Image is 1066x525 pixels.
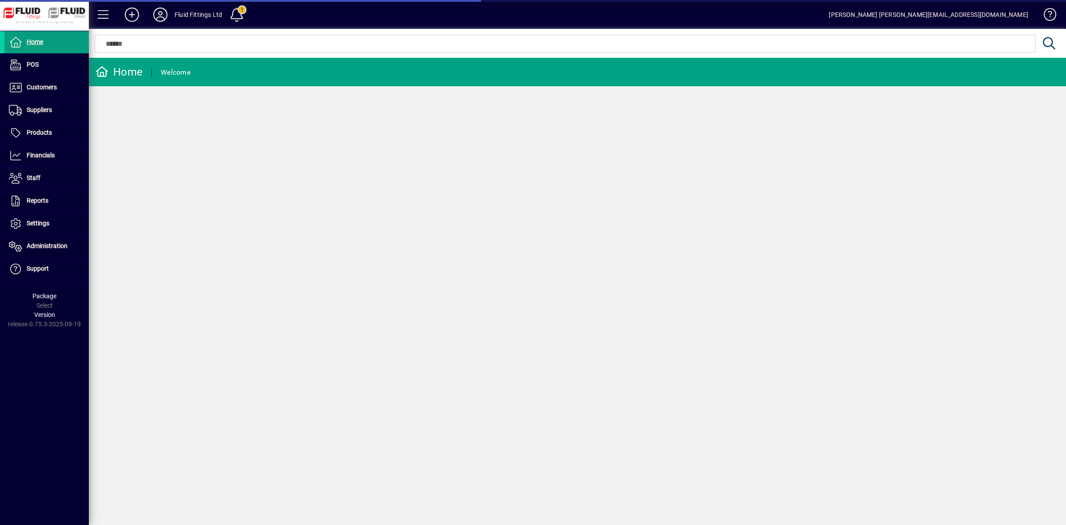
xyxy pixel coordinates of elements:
[4,212,89,235] a: Settings
[27,84,57,91] span: Customers
[27,106,52,113] span: Suppliers
[4,76,89,99] a: Customers
[27,220,49,227] span: Settings
[27,152,55,159] span: Financials
[4,122,89,144] a: Products
[1037,2,1055,31] a: Knowledge Base
[4,167,89,189] a: Staff
[4,99,89,121] a: Suppliers
[829,8,1028,22] div: [PERSON_NAME] [PERSON_NAME][EMAIL_ADDRESS][DOMAIN_NAME]
[4,258,89,280] a: Support
[146,7,175,23] button: Profile
[27,265,49,272] span: Support
[161,65,191,80] div: Welcome
[27,129,52,136] span: Products
[175,8,222,22] div: Fluid Fittings Ltd
[27,61,39,68] span: POS
[27,174,40,181] span: Staff
[27,197,48,204] span: Reports
[27,242,68,249] span: Administration
[4,144,89,167] a: Financials
[4,235,89,257] a: Administration
[4,54,89,76] a: POS
[95,65,143,79] div: Home
[4,190,89,212] a: Reports
[32,293,56,300] span: Package
[27,38,43,45] span: Home
[118,7,146,23] button: Add
[34,311,55,318] span: Version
